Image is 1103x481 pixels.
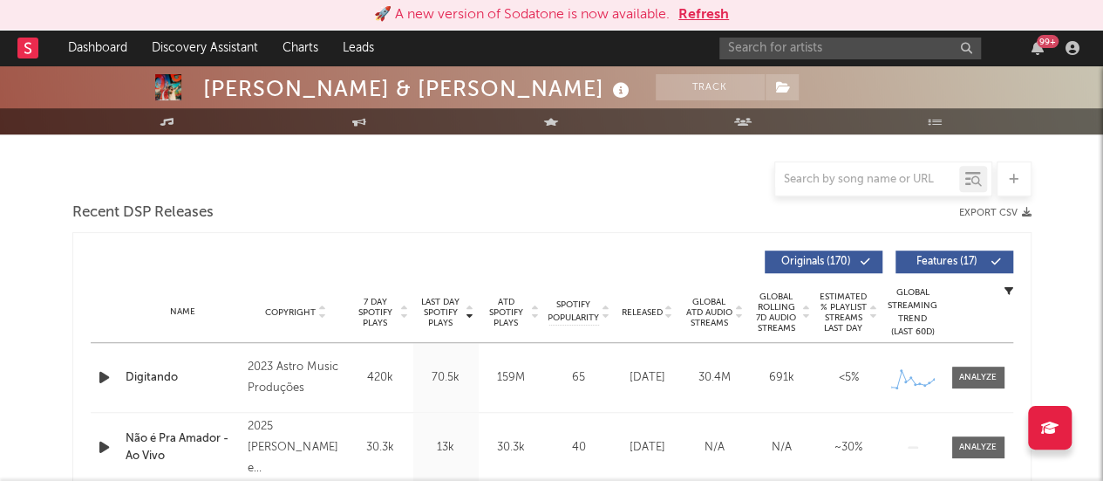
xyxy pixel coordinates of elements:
span: Features ( 17 ) [907,257,987,267]
div: 30.3k [483,439,540,457]
div: 2025 [PERSON_NAME] e [PERSON_NAME] (AKI MUSIC) [248,416,343,479]
div: 13k [418,439,474,457]
a: Leads [330,31,386,65]
button: Export CSV [959,208,1032,218]
div: Name [126,306,240,319]
button: Track [656,74,765,100]
div: [PERSON_NAME] & [PERSON_NAME] [203,74,634,103]
input: Search by song name or URL [775,173,959,187]
button: Refresh [678,4,729,25]
span: Originals ( 170 ) [776,257,856,267]
div: [DATE] [618,439,677,457]
div: [DATE] [618,369,677,387]
div: 🚀 A new version of Sodatone is now available. [374,4,670,25]
button: 99+ [1032,41,1044,55]
div: 159M [483,369,540,387]
span: Global ATD Audio Streams [685,297,733,328]
span: 7 Day Spotify Plays [352,297,398,328]
span: Recent DSP Releases [72,203,214,223]
div: 65 [548,369,609,387]
div: 70.5k [418,369,474,387]
button: Originals(170) [765,251,882,273]
span: Released [622,307,663,318]
span: Spotify Popularity [548,299,599,325]
div: 99 + [1037,35,1059,48]
div: N/A [752,439,811,457]
a: Charts [270,31,330,65]
div: ~ 30 % [820,439,878,457]
button: Features(17) [895,251,1013,273]
div: 691k [752,369,811,387]
div: <5% [820,369,878,387]
div: N/A [685,439,744,457]
div: 2023 Astro Music Produções [248,357,343,399]
div: 40 [548,439,609,457]
span: Estimated % Playlist Streams Last Day [820,292,868,333]
span: ATD Spotify Plays [483,297,529,328]
span: Global Rolling 7D Audio Streams [752,292,800,333]
div: 30.3k [352,439,409,457]
span: Last Day Spotify Plays [418,297,464,328]
a: Dashboard [56,31,140,65]
a: Discovery Assistant [140,31,270,65]
a: Não é Pra Amador - Ao Vivo [126,430,240,464]
input: Search for artists [719,38,981,59]
div: Global Streaming Trend (Last 60D) [887,286,939,339]
div: 30.4M [685,369,744,387]
span: Copyright [265,307,316,318]
div: 420k [352,369,409,387]
a: Digitando [126,369,240,387]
